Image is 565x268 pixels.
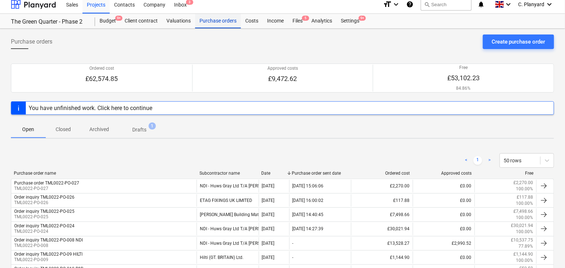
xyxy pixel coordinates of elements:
div: Approved costs [416,171,472,176]
p: Closed [55,126,72,133]
div: Date [262,171,286,176]
iframe: Chat Widget [529,233,565,268]
p: £62,574.85 [85,74,118,83]
div: The Green Quarter - Phase 2 [11,18,86,26]
p: 100.00% [516,186,533,192]
p: TML0022-PO-024 [14,228,74,235]
span: 9+ [359,16,366,21]
div: £1,144.90 [351,251,413,264]
p: £53,102.23 [447,74,480,82]
a: Costs [241,14,263,28]
div: [DATE] 14:27:39 [292,226,324,231]
div: NDI - Huws Gray Ltd T/A [PERSON_NAME] [197,180,258,192]
div: £0.00 [413,180,475,192]
div: NDI - Huws Gray Ltd T/A [PERSON_NAME] [197,223,258,235]
p: £9,472.62 [267,74,298,83]
p: £117.88 [517,194,533,200]
button: Create purchase order [483,34,554,49]
p: TML0022-PO-009 [14,257,82,263]
div: [DATE] [262,198,275,203]
div: Purchase order name [14,171,194,176]
a: Previous page [462,156,471,165]
p: Free [447,65,480,71]
p: £2,270.00 [514,180,533,186]
span: 5 [302,16,309,21]
span: Purchase orders [11,37,52,46]
a: Purchase orders [195,14,241,28]
div: Budget [95,14,120,28]
a: Valuations [162,14,195,28]
div: Order inquiry TML0022-PO-025 [14,209,74,214]
div: £2,270.00 [351,180,413,192]
div: Order inquiry TML0022-PO-008 NDI [14,237,83,243]
div: £13,528.27 [351,237,413,249]
div: Subcontractor name [199,171,255,176]
p: Open [20,126,37,133]
p: 100.00% [516,200,533,207]
p: 100.00% [516,257,533,264]
div: [DATE] [262,226,275,231]
div: Free [478,171,534,176]
div: [DATE] 16:00:02 [292,198,324,203]
div: [DATE] [262,241,275,246]
p: £1,144.90 [514,251,533,257]
span: 9+ [115,16,122,21]
span: search [424,1,430,7]
div: [DATE] [262,255,275,260]
div: Files [288,14,307,28]
div: - [292,241,294,246]
div: Order inquiry TML0022-PO-026 [14,195,74,200]
a: Files5 [288,14,307,28]
p: 100.00% [516,215,533,221]
div: £0.00 [413,251,475,264]
div: £30,021.94 [351,223,413,235]
div: [PERSON_NAME] Building Materials UK Limited t/a Minster [197,208,258,221]
p: £10,537.75 [511,237,533,243]
div: ETAG FIXINGS UK LIMITED [197,194,258,207]
div: Ordered cost [354,171,410,176]
div: Purchase order sent date [292,171,348,176]
div: [DATE] [262,212,275,217]
span: 1 [149,122,156,130]
p: £7,498.66 [514,208,533,215]
p: £30,021.94 [511,223,533,229]
div: NDI - Huws Gray Ltd T/A [PERSON_NAME] [197,237,258,249]
a: Income [263,14,288,28]
p: TML0022-PO-027 [14,186,79,192]
div: £0.00 [413,194,475,207]
div: [DATE] 14:40:45 [292,212,324,217]
p: Ordered cost [85,65,118,72]
div: £0.00 [413,208,475,221]
div: Order inquiry TML0022-PO-09 HILTI [14,252,82,257]
a: Budget9+ [95,14,120,28]
p: Approved costs [267,65,298,72]
span: C. Planyard [518,1,545,7]
p: TML0022-PO-026 [14,200,74,206]
p: TML0022-PO-025 [14,214,74,220]
div: - [292,255,294,260]
p: TML0022-PO-008 [14,243,83,249]
a: Analytics [307,14,336,28]
div: Settings [336,14,364,28]
p: 84.86% [447,85,480,92]
div: £0.00 [413,223,475,235]
div: Purchase order TML0022-PO-027 [14,180,79,186]
p: Drafts [132,126,146,134]
div: [DATE] [262,183,275,188]
a: Settings9+ [336,14,364,28]
p: Archived [89,126,109,133]
a: Page 1 is your current page [473,156,482,165]
div: £117.88 [351,194,413,207]
div: You have unfinished work. Click here to continue [29,105,152,111]
p: 77.89% [519,243,533,249]
div: Order inquiry TML0022-PO-024 [14,223,74,228]
div: Create purchase order [492,37,545,46]
div: £2,990.52 [413,237,475,249]
a: Client contract [120,14,162,28]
